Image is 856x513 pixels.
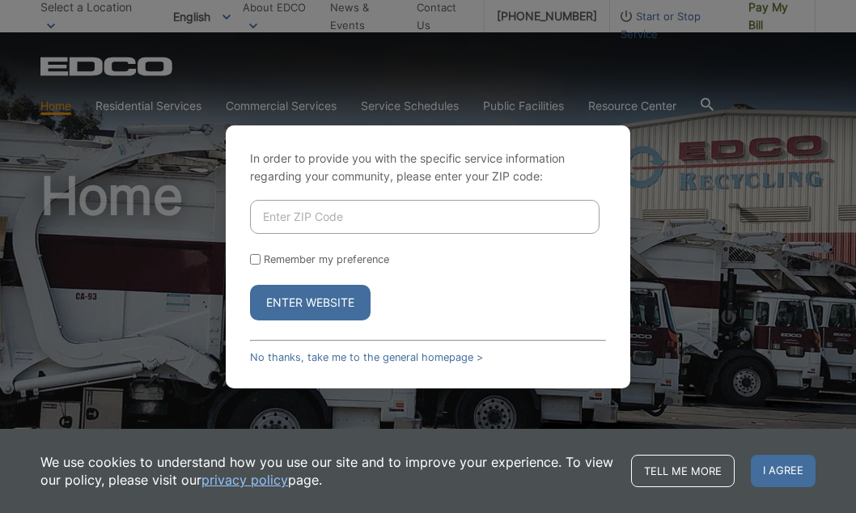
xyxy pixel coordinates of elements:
a: No thanks, take me to the general homepage > [250,351,483,363]
input: Enter ZIP Code [250,200,600,234]
button: Enter Website [250,285,371,320]
a: privacy policy [201,471,288,489]
a: Tell me more [631,455,735,487]
p: In order to provide you with the specific service information regarding your community, please en... [250,150,606,185]
span: I agree [751,455,816,487]
p: We use cookies to understand how you use our site and to improve your experience. To view our pol... [40,453,615,489]
label: Remember my preference [264,253,389,265]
